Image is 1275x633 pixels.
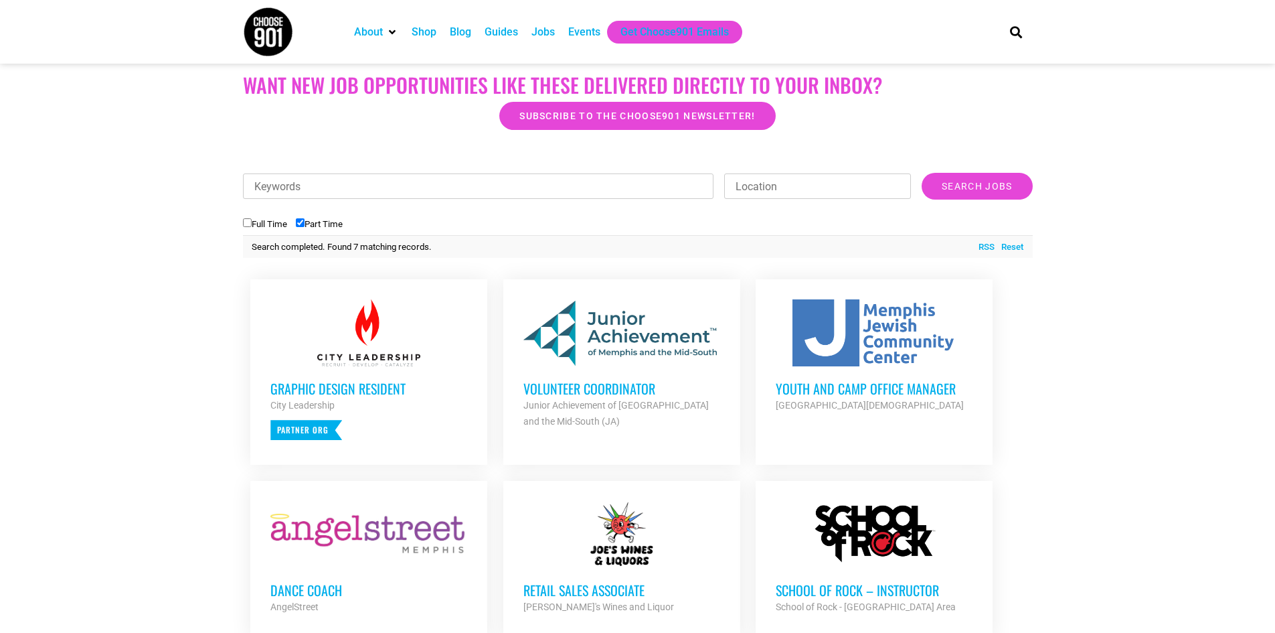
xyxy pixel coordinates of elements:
[270,380,467,397] h3: Graphic Design Resident
[776,581,972,599] h3: School of Rock – Instructor
[296,219,343,229] label: Part Time
[250,279,487,460] a: Graphic Design Resident City Leadership Partner Org
[756,279,993,433] a: Youth and Camp Office Manager [GEOGRAPHIC_DATA][DEMOGRAPHIC_DATA]
[922,173,1032,200] input: Search Jobs
[531,24,555,40] a: Jobs
[503,279,740,449] a: Volunteer Coordinator Junior Achievement of [GEOGRAPHIC_DATA] and the Mid-South (JA)
[972,240,995,254] a: RSS
[243,218,252,227] input: Full Time
[523,380,720,397] h3: Volunteer Coordinator
[354,24,383,40] a: About
[724,173,911,199] input: Location
[243,73,1033,97] h2: Want New Job Opportunities like these Delivered Directly to your Inbox?
[523,602,674,612] strong: [PERSON_NAME]'s Wines and Liquor
[270,420,342,440] p: Partner Org
[523,581,720,599] h3: Retail Sales Associate
[296,218,305,227] input: Part Time
[412,24,436,40] a: Shop
[523,400,709,427] strong: Junior Achievement of [GEOGRAPHIC_DATA] and the Mid-South (JA)
[776,380,972,397] h3: Youth and Camp Office Manager
[519,111,755,121] span: Subscribe to the Choose901 newsletter!
[270,581,467,599] h3: Dance Coach
[568,24,600,40] a: Events
[1005,21,1027,43] div: Search
[485,24,518,40] a: Guides
[270,602,319,612] strong: AngelStreet
[270,400,335,411] strong: City Leadership
[776,602,956,612] strong: School of Rock - [GEOGRAPHIC_DATA] Area
[243,219,287,229] label: Full Time
[450,24,471,40] a: Blog
[243,173,714,199] input: Keywords
[995,240,1023,254] a: Reset
[347,21,405,44] div: About
[252,242,432,252] span: Search completed. Found 7 matching records.
[499,102,775,130] a: Subscribe to the Choose901 newsletter!
[347,21,987,44] nav: Main nav
[776,400,964,411] strong: [GEOGRAPHIC_DATA][DEMOGRAPHIC_DATA]
[620,24,729,40] a: Get Choose901 Emails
